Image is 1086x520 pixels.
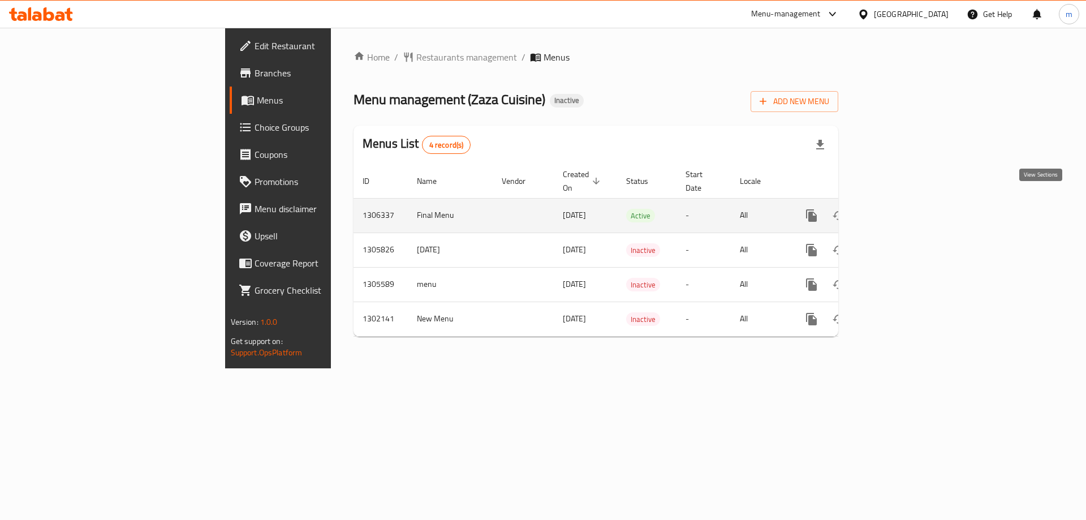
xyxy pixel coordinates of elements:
span: m [1066,8,1072,20]
button: more [798,306,825,333]
td: All [731,233,789,267]
div: Total records count [422,136,471,154]
span: Coverage Report [255,256,398,270]
span: Add New Menu [760,94,829,109]
span: [DATE] [563,242,586,257]
td: - [676,302,731,336]
span: Choice Groups [255,121,398,134]
span: Version: [231,315,258,329]
span: Upsell [255,229,398,243]
span: Menus [544,50,570,64]
span: Menu disclaimer [255,202,398,216]
span: ID [363,174,384,188]
span: Active [626,209,655,222]
div: Inactive [626,243,660,257]
span: Name [417,174,451,188]
span: Coupons [255,148,398,161]
span: Status [626,174,663,188]
button: Change Status [825,202,852,229]
div: Menu-management [751,7,821,21]
a: Promotions [230,168,407,195]
span: Inactive [626,313,660,326]
span: Branches [255,66,398,80]
a: Branches [230,59,407,87]
span: Menus [257,93,398,107]
span: Start Date [686,167,717,195]
a: Coverage Report [230,250,407,277]
table: enhanced table [354,164,916,337]
button: Change Status [825,271,852,298]
a: Support.OpsPlatform [231,345,303,360]
td: - [676,233,731,267]
button: more [798,271,825,298]
span: Edit Restaurant [255,39,398,53]
span: [DATE] [563,277,586,291]
td: New Menu [408,302,493,336]
span: Inactive [550,96,584,105]
nav: breadcrumb [354,50,838,64]
span: 1.0.0 [260,315,278,329]
span: Inactive [626,244,660,257]
button: Change Status [825,306,852,333]
a: Edit Restaurant [230,32,407,59]
div: [GEOGRAPHIC_DATA] [874,8,949,20]
td: - [676,267,731,302]
td: All [731,267,789,302]
button: more [798,202,825,229]
span: Created On [563,167,604,195]
button: more [798,237,825,264]
td: Final Menu [408,198,493,233]
h2: Menus List [363,135,471,154]
span: Get support on: [231,334,283,349]
td: - [676,198,731,233]
li: / [522,50,525,64]
span: Menu management ( Zaza Cuisine ) [354,87,545,112]
a: Menu disclaimer [230,195,407,222]
span: Locale [740,174,775,188]
td: All [731,302,789,336]
a: Upsell [230,222,407,250]
td: [DATE] [408,233,493,267]
span: Inactive [626,278,660,291]
span: Promotions [255,175,398,188]
a: Coupons [230,141,407,168]
a: Choice Groups [230,114,407,141]
a: Restaurants management [403,50,517,64]
span: Grocery Checklist [255,283,398,297]
span: [DATE] [563,311,586,326]
span: Restaurants management [416,50,517,64]
td: menu [408,267,493,302]
td: All [731,198,789,233]
span: [DATE] [563,208,586,222]
div: Inactive [550,94,584,108]
th: Actions [789,164,916,199]
span: 4 record(s) [423,140,471,151]
span: Vendor [502,174,540,188]
a: Menus [230,87,407,114]
a: Grocery Checklist [230,277,407,304]
div: Inactive [626,312,660,326]
button: Add New Menu [751,91,838,112]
